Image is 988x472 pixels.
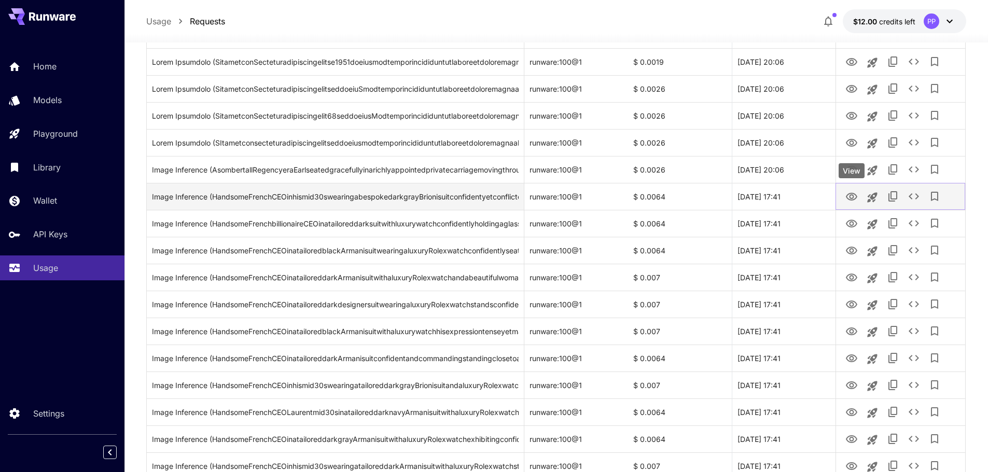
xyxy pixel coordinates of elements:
button: See details [903,213,924,234]
button: Launch in playground [862,133,883,154]
button: See details [903,321,924,341]
div: runware:100@1 [524,345,628,371]
div: Click to copy prompt [152,183,519,210]
div: runware:100@1 [524,102,628,129]
button: Launch in playground [862,214,883,235]
p: Playground [33,127,78,140]
button: Add to library [924,51,945,72]
button: Launch in playground [862,349,883,369]
button: Copy TaskUUID [883,105,903,126]
div: runware:100@1 [524,156,628,183]
button: View [841,239,862,261]
div: PP [924,13,939,29]
button: Add to library [924,240,945,261]
p: Home [33,60,57,73]
div: Click to copy prompt [152,130,519,156]
div: Click to copy prompt [152,372,519,398]
button: View [841,374,862,395]
button: View [841,132,862,153]
button: Add to library [924,159,945,180]
button: Add to library [924,78,945,99]
div: $ 0.0064 [628,398,732,425]
span: credits left [879,17,915,26]
button: See details [903,267,924,288]
button: Copy TaskUUID [883,132,903,153]
div: Click to copy prompt [152,399,519,425]
div: runware:100@1 [524,129,628,156]
button: Launch in playground [862,322,883,342]
div: 24 Sep, 2025 17:41 [732,264,836,291]
div: $ 0.0026 [628,156,732,183]
div: 24 Sep, 2025 20:06 [732,129,836,156]
div: 24 Sep, 2025 17:41 [732,318,836,345]
a: Usage [146,15,171,27]
div: $ 0.0064 [628,345,732,371]
p: Usage [33,262,58,274]
div: View [839,163,865,178]
div: runware:100@1 [524,75,628,102]
button: Launch in playground [862,79,883,100]
p: Settings [33,407,64,420]
button: Launch in playground [862,52,883,73]
div: Click to copy prompt [152,49,519,75]
button: View [841,428,862,449]
div: Click to copy prompt [152,264,519,291]
button: Add to library [924,213,945,234]
button: Launch in playground [862,430,883,450]
button: Launch in playground [862,268,883,289]
button: See details [903,348,924,368]
button: Launch in playground [862,295,883,316]
button: See details [903,240,924,261]
button: View [841,105,862,126]
button: Add to library [924,428,945,449]
button: See details [903,132,924,153]
div: runware:100@1 [524,237,628,264]
div: Click to copy prompt [152,426,519,452]
a: Requests [190,15,225,27]
div: $ 0.0026 [628,75,732,102]
button: View [841,78,862,99]
button: Add to library [924,267,945,288]
button: View [841,185,862,207]
div: 24 Sep, 2025 20:06 [732,156,836,183]
button: Copy TaskUUID [883,51,903,72]
button: Copy TaskUUID [883,375,903,395]
p: Models [33,94,62,106]
div: $ 0.0026 [628,129,732,156]
button: Copy TaskUUID [883,428,903,449]
button: View [841,266,862,288]
button: Add to library [924,348,945,368]
button: View [841,320,862,341]
div: Click to copy prompt [152,318,519,345]
button: See details [903,375,924,395]
div: runware:100@1 [524,210,628,237]
div: 24 Sep, 2025 20:06 [732,48,836,75]
button: See details [903,105,924,126]
button: Copy TaskUUID [883,78,903,99]
button: Add to library [924,402,945,422]
span: $12.00 [853,17,879,26]
button: See details [903,402,924,422]
div: runware:100@1 [524,398,628,425]
button: Copy TaskUUID [883,294,903,314]
div: $ 0.0064 [628,237,732,264]
div: 24 Sep, 2025 17:41 [732,291,836,318]
button: Launch in playground [862,106,883,127]
button: See details [903,294,924,314]
div: $ 0.0064 [628,210,732,237]
p: Wallet [33,194,57,207]
div: 24 Sep, 2025 17:41 [732,210,836,237]
div: runware:100@1 [524,291,628,318]
button: See details [903,186,924,207]
div: 24 Sep, 2025 17:41 [732,398,836,425]
button: Add to library [924,321,945,341]
button: Copy TaskUUID [883,267,903,288]
p: Library [33,161,61,174]
button: View [841,212,862,234]
div: Click to copy prompt [152,210,519,237]
button: $12.00137PP [843,9,966,33]
button: Add to library [924,105,945,126]
div: 24 Sep, 2025 17:41 [732,237,836,264]
button: Launch in playground [862,241,883,262]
